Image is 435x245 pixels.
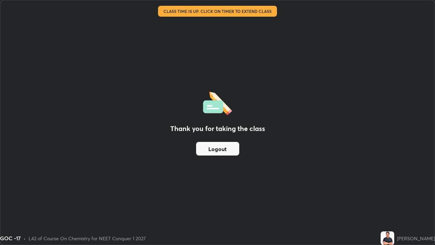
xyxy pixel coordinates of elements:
[29,235,146,242] div: L42 of Course On Chemistry for NEET Conquer 1 2027
[23,235,26,242] div: •
[203,89,232,115] img: offlineFeedback.1438e8b3.svg
[381,231,394,245] img: cdd11cb0ff7c41cdbf678b0cfeb7474b.jpg
[170,124,265,134] h2: Thank you for taking the class
[196,142,239,156] button: Logout
[397,235,435,242] div: [PERSON_NAME]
